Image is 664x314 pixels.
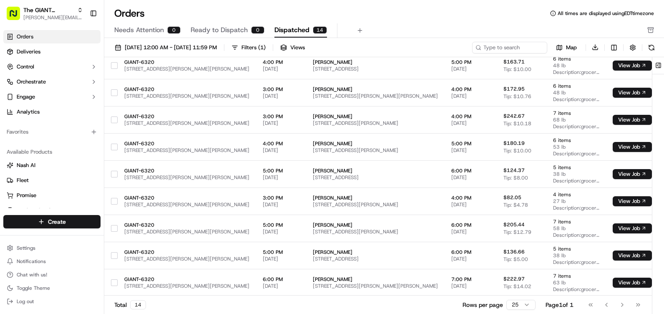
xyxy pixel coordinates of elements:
a: View Job [613,144,652,150]
span: Toggle Theme [17,285,50,291]
span: [STREET_ADDRESS][PERSON_NAME][PERSON_NAME] [124,256,249,262]
span: [STREET_ADDRESS] [313,66,438,72]
span: Notifications [17,258,46,265]
button: The GIANT Company [23,6,74,14]
span: 38 lb [553,171,599,177]
div: Past conversations [8,109,56,115]
span: [STREET_ADDRESS][PERSON_NAME][PERSON_NAME] [124,120,249,127]
a: View Job [613,171,652,177]
span: Create [48,218,66,226]
span: [STREET_ADDRESS][PERSON_NAME][PERSON_NAME] [313,93,438,99]
span: [STREET_ADDRESS] [313,256,438,262]
a: Product Catalog [7,207,97,214]
span: Description: grocery bags [553,232,599,238]
span: 3:00 PM [263,195,299,201]
button: Control [3,60,101,73]
span: [DATE] [451,201,490,208]
span: [DATE] [263,147,299,154]
button: View Job [613,251,652,261]
div: Start new chat [38,80,137,88]
span: Product Catalog [17,207,57,214]
div: Total [114,300,146,309]
span: Tip: $4.78 [503,202,528,208]
span: Control [17,63,34,71]
span: [DATE] [451,93,490,99]
span: 6:00 PM [451,249,490,256]
span: [STREET_ADDRESS][PERSON_NAME][PERSON_NAME] [313,283,438,289]
span: [DATE] [263,228,299,235]
button: Toggle Theme [3,282,101,294]
span: Needs Attention [114,25,164,35]
span: 3:00 PM [263,113,299,120]
span: [DATE] [451,120,490,127]
span: $242.67 [503,113,525,119]
span: [PERSON_NAME] [313,140,438,147]
span: Deliveries [17,48,40,56]
span: $222.97 [503,276,525,282]
img: 8016278978528_b943e370aa5ada12b00a_72.png [18,80,33,95]
span: Description: grocery bags [553,205,599,211]
span: Description: grocery bags [553,259,599,266]
span: Description: grocery bags [553,286,599,293]
span: 5:00 PM [263,167,299,174]
span: Log out [17,298,34,305]
p: Rows per page [463,301,503,309]
span: [PERSON_NAME] [313,249,438,256]
span: 48 lb [553,62,599,69]
button: See all [129,107,152,117]
a: Fleet [7,177,97,184]
span: Tip: $5.00 [503,256,528,263]
span: [DATE] 12:00 AM - [DATE] 11:59 PM [125,44,217,51]
span: 6 items [553,137,599,144]
button: Chat with us! [3,269,101,281]
div: 📗 [8,165,15,172]
span: [DATE] [451,256,490,262]
button: Refresh [646,42,657,53]
span: $172.95 [503,86,525,92]
span: [DATE] [263,66,299,72]
span: [DATE] [28,129,45,136]
span: [PERSON_NAME] [313,59,438,66]
span: GIANT-6320 [124,222,249,228]
span: [STREET_ADDRESS][PERSON_NAME][PERSON_NAME] [124,201,249,208]
span: 6 items [553,56,599,62]
span: [STREET_ADDRESS][PERSON_NAME] [313,147,438,154]
a: 📗Knowledge Base [5,161,67,176]
button: View Job [613,88,652,98]
button: Nash AI [3,159,101,172]
a: View Job [613,62,652,69]
span: 4:00 PM [451,86,490,93]
button: View Job [613,142,652,152]
img: 1736555255976-a54dd68f-1ca7-489b-9aae-adbdc363a1c4 [8,80,23,95]
button: The GIANT Company[PERSON_NAME][EMAIL_ADDRESS][PERSON_NAME][DOMAIN_NAME] [3,3,86,23]
button: Views [277,42,309,53]
span: Orders [17,33,33,41]
span: $205.44 [503,221,525,228]
span: Pylon [83,185,101,191]
span: [DATE] [263,283,299,289]
div: 💻 [70,165,77,172]
span: [STREET_ADDRESS][PERSON_NAME] [313,228,438,235]
button: Start new chat [142,82,152,92]
span: GIANT-6320 [124,249,249,256]
span: 5:00 PM [451,140,490,147]
a: Promise [7,192,97,199]
span: Fleet [17,177,29,184]
span: [PERSON_NAME] [313,195,438,201]
div: Available Products [3,145,101,159]
span: [STREET_ADDRESS][PERSON_NAME][PERSON_NAME] [124,228,249,235]
a: 💻API Documentation [67,161,137,176]
span: Tip: $10.00 [503,66,531,73]
a: Powered byPylon [59,184,101,191]
div: 0 [167,26,181,34]
span: 27 lb [553,198,599,205]
span: Settings [17,245,35,251]
span: 6:00 PM [451,167,490,174]
span: [STREET_ADDRESS][PERSON_NAME][PERSON_NAME] [124,93,249,99]
span: 4:00 PM [263,140,299,147]
button: Orchestrate [3,75,101,89]
span: GIANT-6320 [124,140,249,147]
span: [PERSON_NAME] [313,86,438,93]
a: Orders [3,30,101,43]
